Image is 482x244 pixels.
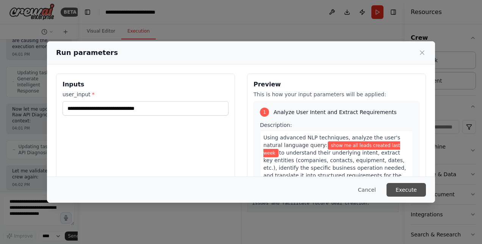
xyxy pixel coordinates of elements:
label: user_input [63,91,228,98]
h3: Preview [254,80,419,89]
button: Execute [387,183,426,197]
div: 1 [260,108,269,117]
h2: Run parameters [56,47,118,58]
p: This is how your input parameters will be applied: [254,91,419,98]
button: Cancel [352,183,382,197]
span: Analyze User Intent and Extract Requirements [274,108,397,116]
span: Variable: user_input [263,141,400,157]
span: to understand their underlying intent, extract key entities (companies, contacts, equipment, date... [263,150,406,186]
span: Description: [260,122,292,128]
h3: Inputs [63,80,228,89]
span: Using advanced NLP techniques, analyze the user's natural language query: [263,135,400,148]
